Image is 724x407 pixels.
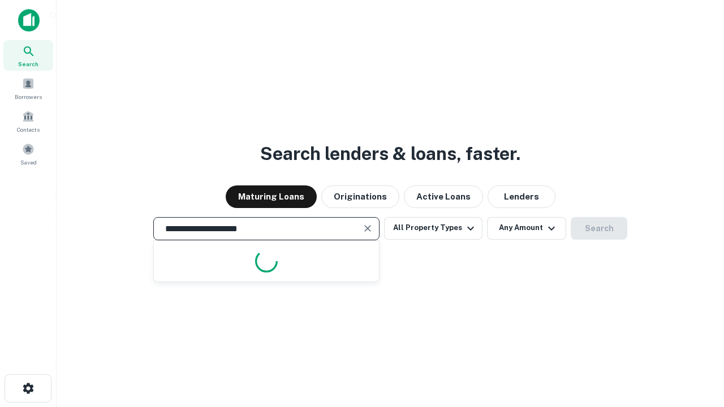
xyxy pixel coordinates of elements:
[3,73,53,103] a: Borrowers
[360,220,376,236] button: Clear
[15,92,42,101] span: Borrowers
[18,9,40,32] img: capitalize-icon.png
[3,40,53,71] a: Search
[3,138,53,169] a: Saved
[488,185,555,208] button: Lenders
[226,185,317,208] button: Maturing Loans
[667,317,724,371] iframe: Chat Widget
[3,106,53,136] a: Contacts
[260,140,520,167] h3: Search lenders & loans, faster.
[404,185,483,208] button: Active Loans
[384,217,482,240] button: All Property Types
[18,59,38,68] span: Search
[17,125,40,134] span: Contacts
[487,217,566,240] button: Any Amount
[321,185,399,208] button: Originations
[20,158,37,167] span: Saved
